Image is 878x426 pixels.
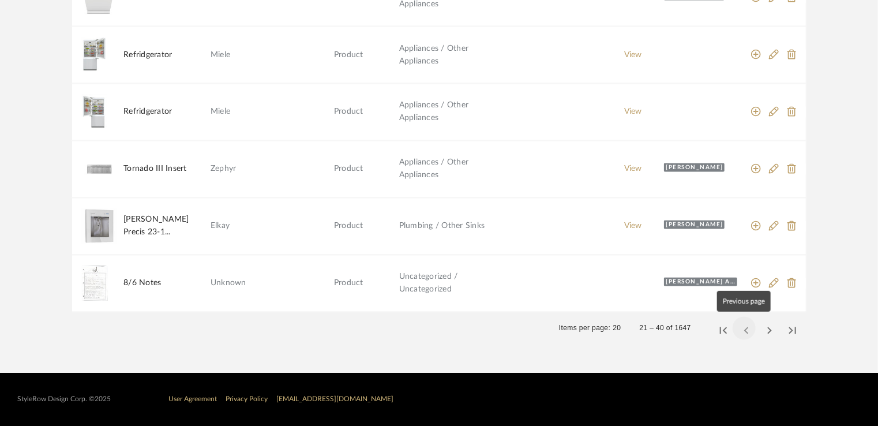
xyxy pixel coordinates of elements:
a: View [624,51,642,59]
div: [PERSON_NAME] [664,221,725,229]
td: Miele [211,48,334,61]
td: Product [334,220,399,233]
td: Product [334,277,399,290]
td: Plumbing / Other Sinks [399,220,506,233]
td: Miele [211,106,334,118]
img: 6a21fa97-9733-4d16-b798-6dd9d40a2af7_80x80.jpg [82,156,117,182]
a: User Agreement [168,396,217,403]
td: Refridgerator [123,106,211,118]
div: 20 [613,323,621,334]
a: [PERSON_NAME] [664,221,741,232]
button: First page [710,317,733,340]
td: Uncategorized / Uncategorized [399,271,506,296]
td: 8/6 Notes [123,277,211,290]
a: Edit [769,278,779,289]
a: Privacy Policy [226,396,268,403]
div: Items per page: [559,323,610,334]
a: Remove [787,278,796,289]
img: d799f73f-5545-4a2b-8e97-e2427a3e9381_80x80.jpg [82,209,117,244]
a: View [624,108,642,116]
a: [PERSON_NAME] and [PERSON_NAME] (Done) [664,278,741,289]
img: 79ce69b3-5e57-4234-a2b3-a33b2881e2cb_80x80.jpg [82,38,106,72]
td: Unknown [211,277,334,290]
td: Tornado III Insert [123,163,211,175]
a: Edit [769,107,779,118]
td: Refridgerator [123,48,211,61]
button: Previous page [733,317,756,340]
div: [PERSON_NAME] and [PERSON_NAME] (Done) [664,278,737,286]
a: Edit [769,50,779,61]
a: add to a inspiration library [751,164,761,175]
td: Product [334,106,399,118]
img: b49c23cc-807c-4e54-bfb5-5b20d7b6879b_80x80.jpg [82,95,107,129]
div: 21 – 40 of 1647 [640,323,691,334]
a: Remove [787,50,796,61]
button: Next page [756,317,779,340]
a: [PERSON_NAME] [664,163,741,175]
td: Appliances / Other Appliances [399,156,506,182]
td: Appliances / Other Appliances [399,42,506,68]
div: StyleRow Design Corp. ©2025 [17,395,111,404]
a: add to a inspiration library [751,50,761,61]
a: Remove [787,164,796,175]
a: Edit [769,221,779,232]
td: Elkay [211,220,334,233]
a: View [624,222,642,230]
a: View [624,165,642,173]
td: [PERSON_NAME] Precis 23-1... [123,214,211,239]
a: Remove [787,221,796,232]
a: add to a inspiration library [751,278,761,289]
a: [EMAIL_ADDRESS][DOMAIN_NAME] [276,396,393,403]
img: c6088dea-93ef-4b61-92da-300ed577b19e_80x80.jpg [82,266,108,301]
td: Product [334,163,399,175]
a: add to a inspiration library [751,221,761,232]
div: [PERSON_NAME] [664,163,725,172]
a: Edit [769,164,779,175]
a: add to a inspiration library [751,107,761,118]
a: Remove [787,107,796,118]
td: Appliances / Other Appliances [399,99,506,125]
td: Product [334,48,399,61]
button: Last page [779,317,802,340]
td: Zephyr [211,163,334,175]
